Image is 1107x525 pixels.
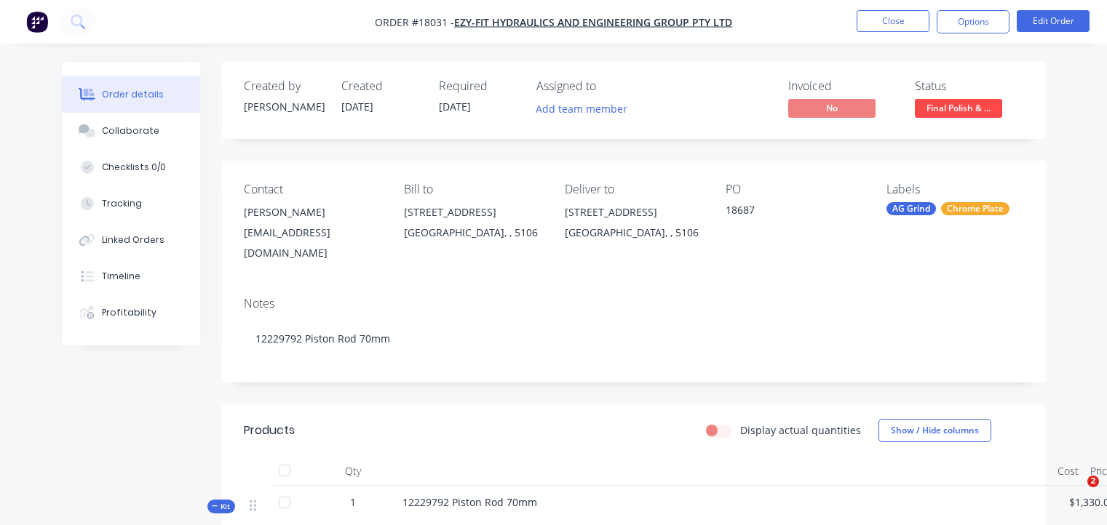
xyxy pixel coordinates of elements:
[102,306,156,319] div: Profitability
[375,15,454,29] span: Order #18031 -
[454,15,732,29] a: Ezy-Fit Hydraulics and Engineering Group Pty Ltd
[350,494,356,510] span: 1
[244,99,324,114] div: [PERSON_NAME]
[244,422,295,439] div: Products
[565,202,702,223] div: [STREET_ADDRESS]
[309,457,397,486] div: Qty
[788,79,897,93] div: Invoiced
[341,100,373,113] span: [DATE]
[26,11,48,33] img: Factory
[102,124,159,137] div: Collaborate
[439,79,519,93] div: Required
[536,99,635,119] button: Add team member
[536,79,682,93] div: Assigned to
[402,495,537,509] span: 12229792 Piston Rod 70mm
[244,223,381,263] div: [EMAIL_ADDRESS][DOMAIN_NAME]
[102,270,140,283] div: Timeline
[62,113,200,149] button: Collaborate
[726,202,863,223] div: 18687
[62,185,200,222] button: Tracking
[1087,476,1099,487] span: 2
[62,294,200,331] button: Profitability
[244,202,381,263] div: [PERSON_NAME][EMAIL_ADDRESS][DOMAIN_NAME]
[404,223,541,243] div: [GEOGRAPHIC_DATA], , 5106
[726,183,863,196] div: PO
[404,183,541,196] div: Bill to
[102,197,142,210] div: Tracking
[62,76,200,113] button: Order details
[439,100,471,113] span: [DATE]
[565,183,702,196] div: Deliver to
[915,99,1002,121] button: Final Polish & ...
[62,222,200,258] button: Linked Orders
[244,297,1024,310] div: Notes
[857,10,929,32] button: Close
[102,161,166,174] div: Checklists 0/0
[788,99,876,117] span: No
[62,149,200,185] button: Checklists 0/0
[404,202,541,249] div: [STREET_ADDRESS][GEOGRAPHIC_DATA], , 5106
[1052,457,1084,486] div: Cost
[915,79,1024,93] div: Status
[341,79,421,93] div: Created
[941,202,1009,215] div: Chrome Plate
[212,501,231,512] span: Kit
[1058,476,1092,510] iframe: Intercom live chat
[244,202,381,223] div: [PERSON_NAME]
[62,258,200,294] button: Timeline
[1017,10,1090,32] button: Edit Order
[102,233,164,247] div: Linked Orders
[244,79,324,93] div: Created by
[886,183,1024,196] div: Labels
[207,500,235,513] div: Kit
[244,316,1024,361] div: 12229792 Piston Rod 70mm
[102,88,164,101] div: Order details
[565,202,702,249] div: [STREET_ADDRESS][GEOGRAPHIC_DATA], , 5106
[244,183,381,196] div: Contact
[404,202,541,223] div: [STREET_ADDRESS]
[937,10,1009,33] button: Options
[886,202,936,215] div: AG Grind
[740,422,861,438] label: Display actual quantities
[915,99,1002,117] span: Final Polish & ...
[528,99,635,119] button: Add team member
[878,419,991,442] button: Show / Hide columns
[565,223,702,243] div: [GEOGRAPHIC_DATA], , 5106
